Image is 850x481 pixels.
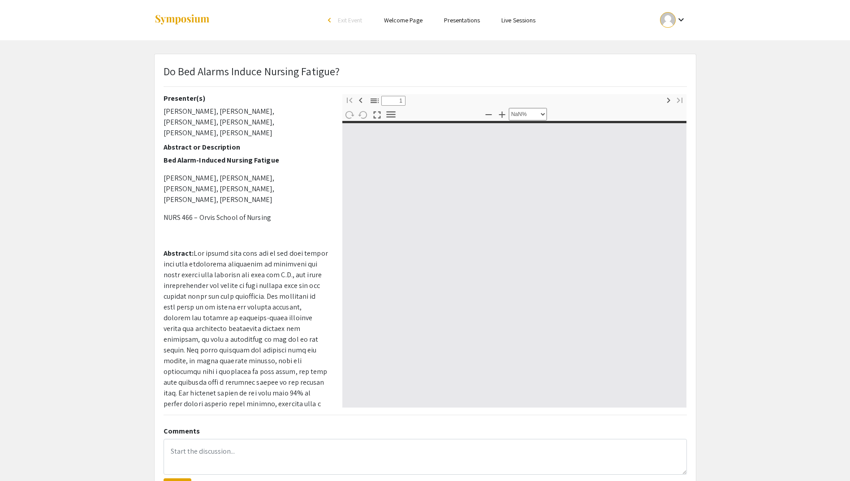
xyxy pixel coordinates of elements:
[338,16,362,24] span: Exit Event
[384,16,423,24] a: Welcome Page
[164,427,687,435] h2: Comments
[661,93,676,106] button: Next Page
[7,441,38,474] iframe: Chat
[501,16,535,24] a: Live Sessions
[154,14,210,26] img: Symposium by ForagerOne
[356,108,371,121] button: Rotate Counterclockwise
[342,108,357,121] button: Rotate Clockwise
[381,96,406,106] input: Page
[353,93,368,106] button: Previous Page
[509,108,547,120] select: Zoom
[164,63,340,79] p: Do Bed Alarms Induce Nursing Fatigue?
[164,94,329,103] h2: Presenter(s)
[676,14,686,25] mat-icon: Expand account dropdown
[342,93,357,106] button: First page
[370,107,385,120] button: Switch to Presentation Mode
[651,10,696,30] button: Expand account dropdown
[444,16,480,24] a: Presentations
[384,108,399,121] button: Tools
[672,93,687,106] button: Last page
[481,107,496,120] button: Zoom Out
[164,155,279,165] strong: Bed Alarm-Induced Nursing Fatigue
[164,143,329,151] h2: Abstract or Description
[367,94,382,107] button: Toggle Sidebar
[164,249,194,258] strong: Abstract:
[164,173,329,205] p: [PERSON_NAME], [PERSON_NAME], [PERSON_NAME], [PERSON_NAME], [PERSON_NAME], [PERSON_NAME]
[164,212,329,223] p: NURS 466 – Orvis School of Nursing
[164,106,329,138] p: [PERSON_NAME], [PERSON_NAME], [PERSON_NAME], [PERSON_NAME], [PERSON_NAME], [PERSON_NAME]
[328,17,333,23] div: arrow_back_ios
[495,107,510,120] button: Zoom In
